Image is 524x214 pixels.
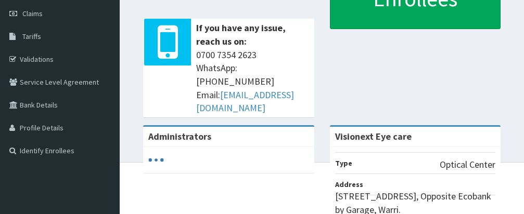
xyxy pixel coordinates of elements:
b: If you have any issue, reach us on: [196,22,286,47]
b: Address [335,180,363,189]
span: 0700 7354 2623 WhatsApp: [PHONE_NUMBER] Email: [196,48,309,115]
p: Optical Center [440,158,495,171]
svg: audio-loading [148,152,164,168]
a: [EMAIL_ADDRESS][DOMAIN_NAME] [196,89,294,114]
span: Claims [22,9,43,18]
b: Type [335,158,352,168]
span: Tariffs [22,32,41,41]
b: Administrators [148,130,211,142]
strong: Visionext Eye care [335,130,412,142]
